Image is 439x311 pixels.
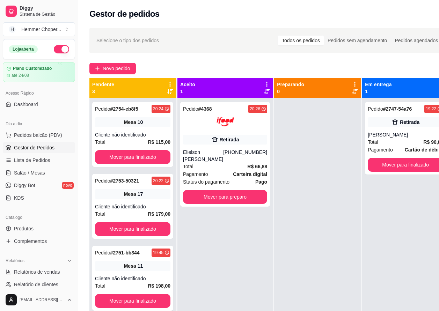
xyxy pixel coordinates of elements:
[365,88,392,95] p: 1
[95,150,170,164] button: Mover para finalizado
[9,45,38,53] div: Loja aberta
[277,88,304,95] p: 0
[95,210,105,218] span: Total
[183,163,193,170] span: Total
[95,138,105,146] span: Total
[153,178,163,184] div: 20:22
[255,179,267,185] strong: Pago
[368,106,383,112] span: Pedido
[20,297,64,303] span: [EMAIL_ADDRESS][DOMAIN_NAME]
[110,178,139,184] strong: # 2753-50321
[13,66,52,71] article: Plano Customizado
[14,225,34,232] span: Produtos
[324,36,391,45] div: Pedidos sem agendamento
[14,169,45,176] span: Salão / Mesas
[3,180,75,191] a: Diggy Botnovo
[14,238,47,245] span: Complementos
[3,88,75,99] div: Acesso Rápido
[400,119,419,126] div: Retirada
[14,101,38,108] span: Dashboard
[217,113,234,131] img: ifood
[95,66,100,71] span: plus
[96,37,159,44] span: Selecione o tipo dos pedidos
[3,279,75,290] a: Relatório de clientes
[383,106,412,112] strong: # 2747-54a76
[148,283,170,289] strong: R$ 198,00
[233,171,267,177] strong: Carteira digital
[223,149,267,163] div: [PHONE_NUMBER]
[14,182,35,189] span: Diggy Bot
[3,3,75,20] a: DiggySistema de Gestão
[250,106,260,112] div: 20:26
[3,291,75,308] button: [EMAIL_ADDRESS][DOMAIN_NAME]
[3,266,75,277] a: Relatórios de vendas
[138,119,143,126] div: 10
[3,212,75,223] div: Catálogo
[180,81,195,88] p: Aceito
[9,26,16,33] span: H
[3,62,75,82] a: Plano Customizadoaté 24/08
[95,222,170,236] button: Mover para finalizado
[95,178,110,184] span: Pedido
[153,250,163,256] div: 19:45
[368,146,393,154] span: Pagamento
[21,26,61,33] div: Hemmer Choper ...
[95,275,170,282] div: Cliente não identificado
[183,149,223,163] div: Elielson [PERSON_NAME]
[3,223,75,234] a: Produtos
[3,142,75,153] a: Gestor de Pedidos
[124,119,136,126] span: Mesa
[20,5,72,12] span: Diggy
[89,8,160,20] h2: Gestor de pedidos
[183,190,267,204] button: Mover para preparo
[95,106,110,112] span: Pedido
[110,250,140,256] strong: # 2751-bb344
[138,262,143,269] div: 11
[183,170,208,178] span: Pagamento
[110,106,138,112] strong: # 2754-eb8f5
[368,138,378,146] span: Total
[95,131,170,138] div: Cliente não identificado
[103,65,130,72] span: Novo pedido
[278,36,324,45] div: Todos os pedidos
[148,139,170,145] strong: R$ 115,00
[3,155,75,166] a: Lista de Pedidos
[3,22,75,36] button: Select a team
[95,203,170,210] div: Cliente não identificado
[3,118,75,129] div: Dia a dia
[95,250,110,256] span: Pedido
[180,88,195,95] p: 1
[153,106,163,112] div: 20:24
[92,88,114,95] p: 3
[3,99,75,110] a: Dashboard
[89,63,136,74] button: Novo pedido
[3,236,75,247] a: Complementos
[54,45,69,53] button: Alterar Status
[124,262,136,269] span: Mesa
[365,81,392,88] p: Em entrega
[14,144,54,151] span: Gestor de Pedidos
[14,132,62,139] span: Pedidos balcão (PDV)
[95,282,105,290] span: Total
[138,191,143,198] div: 17
[148,211,170,217] strong: R$ 179,00
[92,81,114,88] p: Pendente
[14,194,24,201] span: KDS
[12,73,29,78] article: até 24/08
[277,81,304,88] p: Preparando
[14,157,50,164] span: Lista de Pedidos
[183,178,229,186] span: Status do pagamento
[426,106,436,112] div: 19:22
[3,192,75,203] a: KDS
[6,258,24,264] span: Relatórios
[198,106,212,112] strong: # 4368
[124,191,136,198] span: Mesa
[183,106,198,112] span: Pedido
[14,268,60,275] span: Relatórios de vendas
[3,129,75,141] button: Pedidos balcão (PDV)
[14,281,58,288] span: Relatório de clientes
[95,294,170,308] button: Mover para finalizado
[220,136,239,143] div: Retirada
[3,167,75,178] a: Salão / Mesas
[20,12,72,17] span: Sistema de Gestão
